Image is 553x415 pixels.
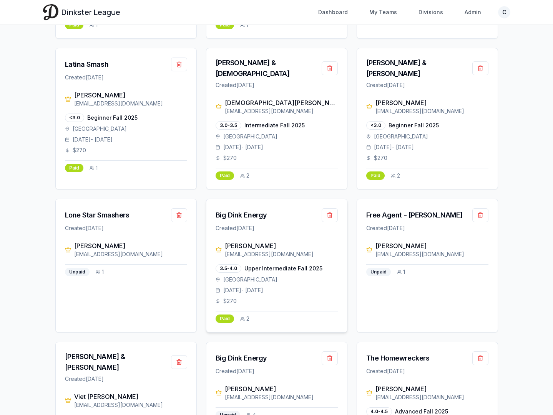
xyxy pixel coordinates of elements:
[65,375,187,383] div: Created [DATE]
[216,224,338,232] div: Created [DATE]
[73,125,127,133] span: [GEOGRAPHIC_DATA]
[223,143,263,151] span: [DATE] - [DATE]
[90,164,98,172] div: 1
[216,171,234,180] div: Paid
[225,98,338,107] div: [DEMOGRAPHIC_DATA][PERSON_NAME]
[74,250,187,258] div: [EMAIL_ADDRESS][DOMAIN_NAME]
[216,367,338,375] div: Created [DATE]
[374,143,414,151] span: [DATE] - [DATE]
[366,353,430,364] a: The Homewreckers
[375,394,488,401] div: [EMAIL_ADDRESS][DOMAIN_NAME]
[74,401,187,409] div: [EMAIL_ADDRESS][DOMAIN_NAME]
[375,250,488,258] div: [EMAIL_ADDRESS][DOMAIN_NAME]
[366,81,488,89] div: Created [DATE]
[74,91,187,100] div: [PERSON_NAME]
[391,172,400,180] div: 2
[87,114,138,122] span: Beginner Fall 2025
[375,241,488,250] div: [PERSON_NAME]
[366,121,385,130] div: <3.0
[65,224,187,232] div: Created [DATE]
[65,147,187,154] div: $ 270
[374,133,428,140] span: [GEOGRAPHIC_DATA]
[65,74,187,81] div: Created [DATE]
[225,107,338,115] div: [EMAIL_ADDRESS][DOMAIN_NAME]
[216,21,234,29] div: Paid
[414,5,448,19] a: Divisions
[366,210,463,221] a: Free Agent - [PERSON_NAME]
[375,98,488,107] div: [PERSON_NAME]
[216,58,322,79] a: [PERSON_NAME] & [DEMOGRAPHIC_DATA]
[225,250,338,258] div: [EMAIL_ADDRESS][DOMAIN_NAME]
[65,114,84,122] div: <3.0
[460,5,486,19] a: Admin
[365,5,402,19] a: My Teams
[96,268,104,276] div: 1
[225,384,338,394] div: [PERSON_NAME]
[240,21,248,29] div: 1
[223,133,277,140] span: [GEOGRAPHIC_DATA]
[366,367,488,375] div: Created [DATE]
[216,297,338,305] div: $ 270
[397,268,405,276] div: 1
[65,268,90,276] div: Unpaid
[314,5,352,19] a: Dashboard
[65,351,171,373] a: [PERSON_NAME] & [PERSON_NAME]
[65,21,83,29] div: Paid
[43,4,120,20] a: Dinkster League
[216,210,267,221] a: Big Dink Energy
[216,81,338,89] div: Created [DATE]
[223,276,277,283] span: [GEOGRAPHIC_DATA]
[65,164,83,172] div: Paid
[225,394,338,401] div: [EMAIL_ADDRESS][DOMAIN_NAME]
[240,315,249,323] div: 2
[375,107,488,115] div: [EMAIL_ADDRESS][DOMAIN_NAME]
[223,287,263,294] span: [DATE] - [DATE]
[216,264,241,273] div: 3.5-4.0
[498,6,510,18] button: C
[216,154,338,162] div: $ 270
[74,241,187,250] div: [PERSON_NAME]
[43,4,58,20] img: Dinkster
[240,172,249,180] div: 2
[366,171,385,180] div: Paid
[74,392,187,401] div: Viet [PERSON_NAME]
[90,21,98,29] div: 1
[61,7,120,18] span: Dinkster League
[389,122,439,129] span: Beginner Fall 2025
[216,121,241,130] div: 3.0-3.5
[244,265,322,272] span: Upper Intermediate Fall 2025
[74,100,187,107] div: [EMAIL_ADDRESS][DOMAIN_NAME]
[216,315,234,323] div: Paid
[366,58,472,79] a: [PERSON_NAME] & [PERSON_NAME]
[216,353,267,364] a: Big Dink Energy
[366,154,488,162] div: $ 270
[65,59,109,70] a: Latina Smash
[225,241,338,250] div: [PERSON_NAME]
[366,224,488,232] div: Created [DATE]
[73,136,113,143] span: [DATE] - [DATE]
[366,268,391,276] div: Unpaid
[65,210,130,221] a: Lone Star Smashers
[375,384,488,394] div: [PERSON_NAME]
[244,122,305,129] span: Intermediate Fall 2025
